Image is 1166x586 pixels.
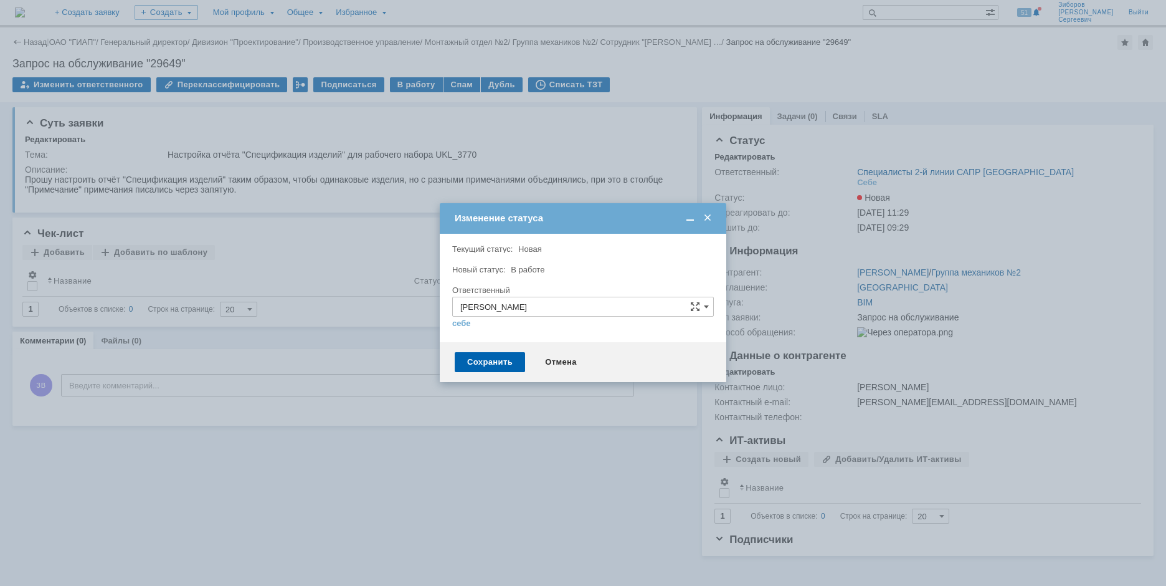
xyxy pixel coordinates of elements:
[511,265,544,274] span: В работе
[452,319,471,329] a: себе
[701,213,714,224] span: Закрыть
[518,244,542,254] span: Новая
[452,265,506,274] label: Новый статус:
[684,213,696,224] span: Свернуть (Ctrl + M)
[452,286,711,294] div: Ответственный
[690,302,700,312] span: Сложная форма
[455,213,714,224] div: Изменение статуса
[452,244,513,254] label: Текущий статус:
